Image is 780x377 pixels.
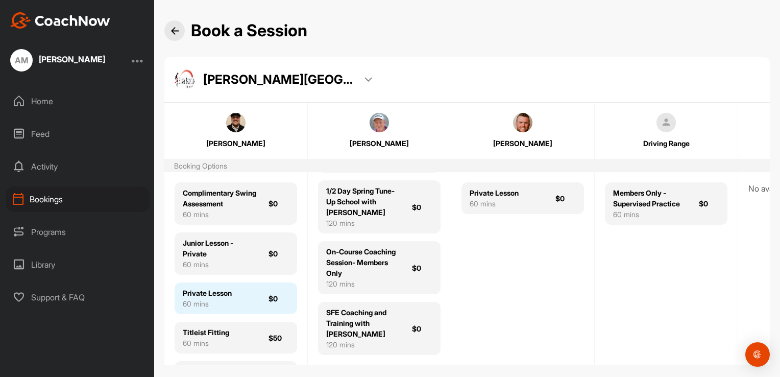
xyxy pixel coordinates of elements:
[175,69,195,90] img: facility_logo
[183,327,229,338] div: Titleist Fitting
[269,248,289,259] div: $0
[203,71,356,88] p: [PERSON_NAME][GEOGRAPHIC_DATA]
[319,138,440,149] div: [PERSON_NAME]
[462,138,583,149] div: [PERSON_NAME]
[269,333,289,343] div: $50
[183,298,232,309] div: 60 mins
[412,263,432,273] div: $0
[174,160,227,171] div: Booking Options
[326,307,400,339] div: SFE Coaching and Training with [PERSON_NAME]
[6,121,150,147] div: Feed
[326,339,400,350] div: 120 mins
[6,154,150,179] div: Activity
[39,55,105,63] div: [PERSON_NAME]
[175,138,297,149] div: [PERSON_NAME]
[226,113,246,132] img: square_53ce4f6915b8e50e59cb571db1fe8a00.jpg
[183,338,229,348] div: 60 mins
[183,259,256,270] div: 60 mins
[613,187,687,209] div: Members Only - Supervised Practice
[745,342,770,367] div: Open Intercom Messenger
[470,187,519,198] div: Private Lesson
[412,202,432,213] div: $0
[326,185,400,218] div: 1/2 Day Spring Tune-Up School with [PERSON_NAME]
[326,218,400,228] div: 120 mins
[613,209,687,220] div: 60 mins
[191,21,307,41] h2: Book a Session
[370,113,389,132] img: square_3c6cd4ce277a77e42d77577106a8294e.jpg
[171,27,179,35] img: Back
[183,238,256,259] div: Junior Lesson - Private
[326,246,400,278] div: On-Course Coaching Session- Members Only
[10,12,110,29] img: CoachNow
[412,323,432,334] div: $0
[183,288,232,298] div: Private Lesson
[10,49,33,72] div: AM
[470,198,519,209] div: 60 mins
[183,209,256,220] div: 60 mins
[555,193,576,204] div: $0
[183,187,256,209] div: Complimentary Swing Assessment
[699,198,719,209] div: $0
[6,285,150,310] div: Support & FAQ
[6,219,150,245] div: Programs
[269,198,289,209] div: $0
[6,252,150,277] div: Library
[364,77,372,82] img: dropdown_arrow
[269,293,289,304] div: $0
[6,88,150,114] div: Home
[326,278,400,289] div: 120 mins
[6,186,150,212] div: Bookings
[605,138,727,149] div: Driving Range
[513,113,532,132] img: square_b592ada5da534d8ffeeef40be2cf6ba3.jpg
[656,113,676,132] img: square_default-ef6cabf814de5a2bf16c804365e32c732080f9872bdf737d349900a9daf73cf9.png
